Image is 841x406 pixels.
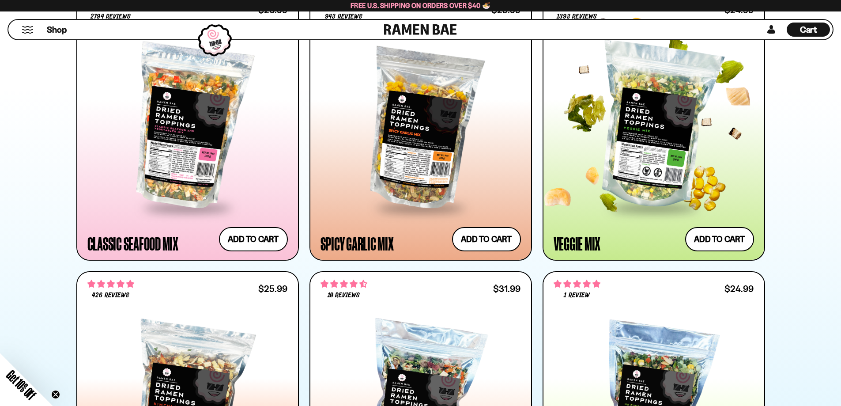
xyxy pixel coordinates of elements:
[685,227,754,251] button: Add to cart
[219,227,288,251] button: Add to cart
[724,285,754,293] div: $24.99
[564,292,589,299] span: 1 review
[493,285,520,293] div: $31.99
[321,278,367,290] span: 4.60 stars
[787,20,830,39] div: Cart
[258,285,287,293] div: $25.99
[554,235,601,251] div: Veggie Mix
[22,26,34,34] button: Mobile Menu Trigger
[554,278,600,290] span: 5.00 stars
[351,1,490,10] span: Free U.S. Shipping on Orders over $40 🍜
[47,23,67,37] a: Shop
[800,24,817,35] span: Cart
[87,278,134,290] span: 4.76 stars
[51,390,60,399] button: Close teaser
[452,227,521,251] button: Add to cart
[47,24,67,36] span: Shop
[92,292,129,299] span: 426 reviews
[321,235,394,251] div: Spicy Garlic Mix
[4,368,38,402] span: Get 10% Off
[328,292,360,299] span: 10 reviews
[87,235,178,251] div: Classic Seafood Mix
